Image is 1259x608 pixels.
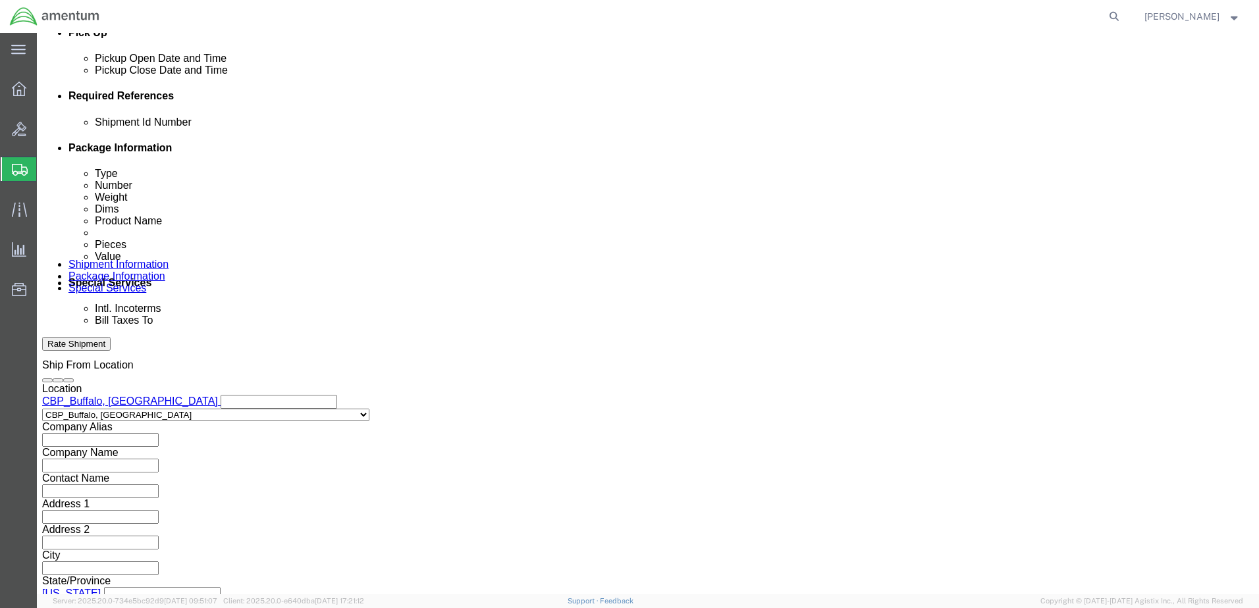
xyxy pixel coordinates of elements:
[600,597,633,605] a: Feedback
[9,7,100,26] img: logo
[1144,9,1241,24] button: [PERSON_NAME]
[53,597,217,605] span: Server: 2025.20.0-734e5bc92d9
[1040,595,1243,607] span: Copyright © [DATE]-[DATE] Agistix Inc., All Rights Reserved
[164,597,217,605] span: [DATE] 09:51:07
[37,33,1259,594] iframe: FS Legacy Container
[223,597,364,605] span: Client: 2025.20.0-e640dba
[315,597,364,605] span: [DATE] 17:21:12
[1144,9,1219,24] span: Matthew Donnelly
[568,597,601,605] a: Support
